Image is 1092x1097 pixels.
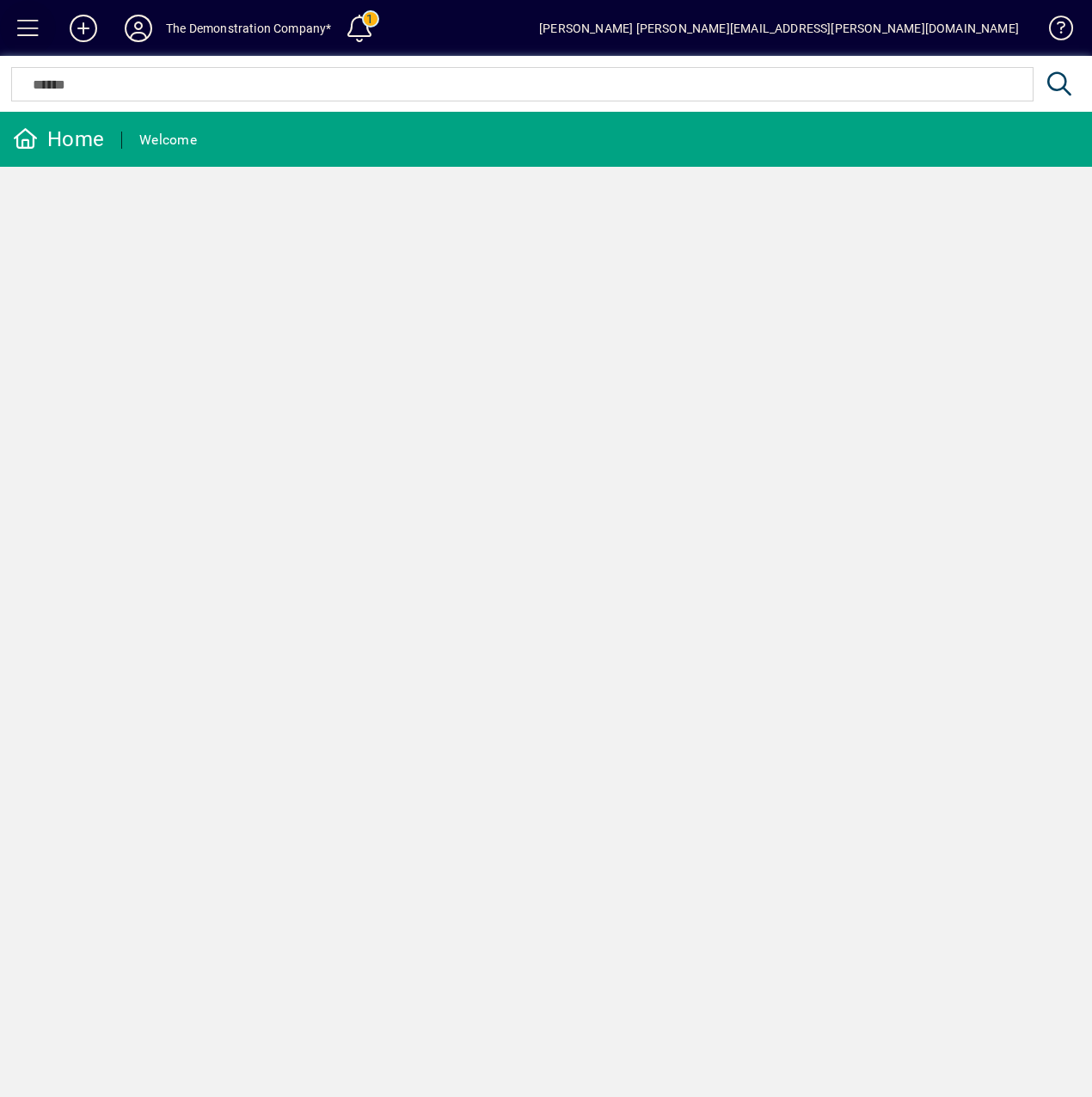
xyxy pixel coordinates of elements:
div: [PERSON_NAME] [PERSON_NAME][EMAIL_ADDRESS][PERSON_NAME][DOMAIN_NAME] [539,15,1019,42]
div: Welcome [139,126,197,154]
div: The Demonstration Company* [166,15,332,42]
a: Knowledge Base [1036,3,1071,59]
button: Profile [111,13,166,44]
div: Home [13,126,104,153]
button: Add [56,13,111,44]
